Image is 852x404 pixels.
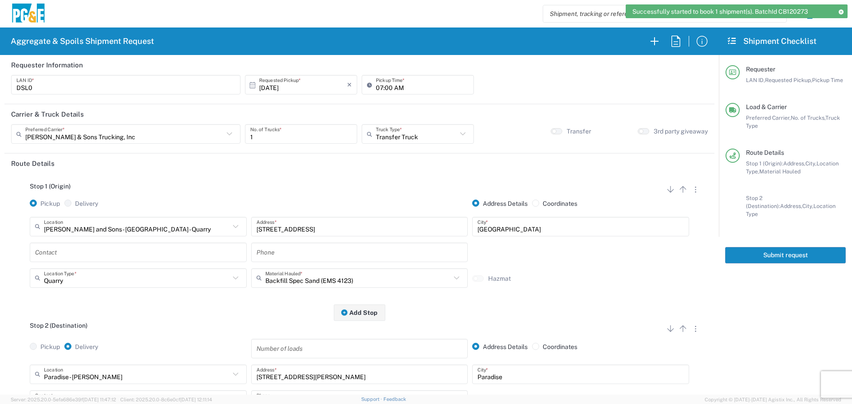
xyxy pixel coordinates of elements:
[11,397,116,402] span: Server: 2025.20.0-5efa686e39f
[11,36,154,47] h2: Aggregate & Spoils Shipment Request
[725,247,846,263] button: Submit request
[765,77,812,83] span: Requested Pickup,
[488,275,511,282] label: Hazmat
[543,5,773,22] input: Shipment, tracking or reference number
[532,343,577,351] label: Coordinates
[120,397,212,402] span: Client: 2025.20.0-8c6e0cf
[83,397,116,402] span: [DATE] 11:47:12
[746,103,787,110] span: Load & Carrier
[746,149,784,156] span: Route Details
[383,396,406,402] a: Feedback
[567,127,591,135] label: Transfer
[11,4,46,24] img: pge
[727,36,816,47] h2: Shipment Checklist
[805,160,816,167] span: City,
[783,160,805,167] span: Address,
[746,160,783,167] span: Stop 1 (Origin):
[632,8,808,16] span: Successfully started to book 1 shipment(s). BatchId CB120273
[180,397,212,402] span: [DATE] 12:11:14
[654,127,708,135] label: 3rd party giveaway
[11,159,55,168] h2: Route Details
[532,200,577,208] label: Coordinates
[759,168,801,175] span: Material Hauled
[361,396,383,402] a: Support
[472,200,528,208] label: Address Details
[812,77,843,83] span: Pickup Time
[746,195,780,209] span: Stop 2 (Destination):
[11,110,84,119] h2: Carrier & Truck Details
[780,203,802,209] span: Address,
[802,203,813,209] span: City,
[30,183,71,190] span: Stop 1 (Origin)
[746,66,775,73] span: Requester
[11,61,83,70] h2: Requester Information
[746,77,765,83] span: LAN ID,
[791,114,825,121] span: No. of Trucks,
[347,78,352,92] i: ×
[746,114,791,121] span: Preferred Carrier,
[705,396,841,404] span: Copyright © [DATE]-[DATE] Agistix Inc., All Rights Reserved
[30,322,87,329] span: Stop 2 (Destination)
[472,343,528,351] label: Address Details
[334,304,385,321] button: Add Stop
